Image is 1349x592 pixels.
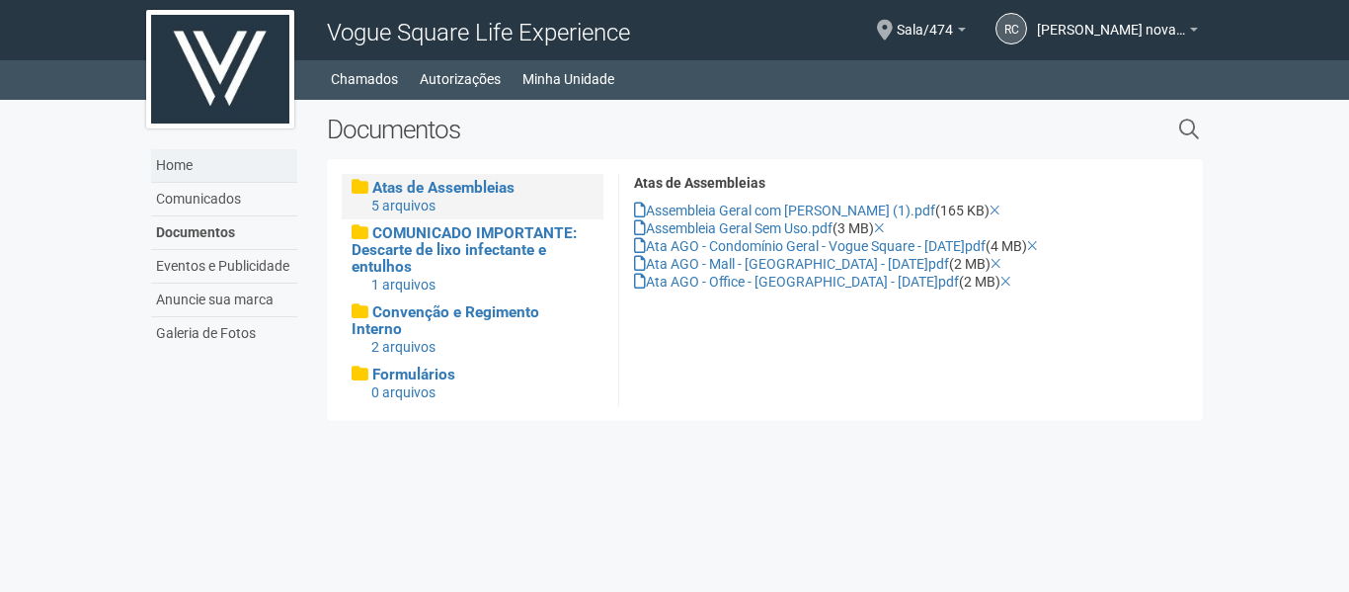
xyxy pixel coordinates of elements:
a: Ata AGO - Office - [GEOGRAPHIC_DATA] - [DATE]pdf [634,274,959,290]
h2: Documentos [327,115,976,144]
div: 2 arquivos [371,338,594,356]
a: [PERSON_NAME] novaes [1037,25,1198,41]
div: (3 MB) [634,219,1188,237]
a: Anuncie sua marca [151,284,297,317]
div: 5 arquivos [371,197,594,214]
a: Eventos e Publicidade [151,250,297,284]
a: Convenção e Regimento Interno 2 arquivos [352,303,594,356]
a: Chamados [331,65,398,93]
div: 1 arquivos [371,276,594,294]
a: Excluir [990,203,1000,218]
span: COMUNICADO IMPORTANTE: Descarte de lixo infectante e entulhos [352,224,577,276]
a: Autorizações [420,65,501,93]
a: rc [995,13,1027,44]
a: Excluir [991,256,1001,272]
a: Documentos [151,216,297,250]
a: Home [151,149,297,183]
span: renato coutinho novaes [1037,3,1185,38]
span: Vogue Square Life Experience [327,19,630,46]
a: Comunicados [151,183,297,216]
div: (165 KB) [634,202,1188,219]
div: (2 MB) [634,255,1188,273]
div: (2 MB) [634,273,1188,291]
div: (4 MB) [634,237,1188,255]
a: Excluir [1027,238,1038,254]
span: Formulários [372,366,455,383]
a: Excluir [874,220,885,236]
a: Excluir [1000,274,1011,290]
a: Assembleia Geral com [PERSON_NAME] (1).pdf [634,203,935,218]
a: Galeria de Fotos [151,317,297,350]
a: COMUNICADO IMPORTANTE: Descarte de lixo infectante e entulhos 1 arquivos [352,224,594,294]
a: Ata AGO - Mall - [GEOGRAPHIC_DATA] - [DATE]pdf [634,256,949,272]
strong: Atas de Assembleias [634,175,765,191]
span: Atas de Assembleias [372,179,515,197]
a: Formulários 0 arquivos [352,366,594,401]
span: Convenção e Regimento Interno [352,303,539,338]
span: Sala/474 [897,3,953,38]
a: Sala/474 [897,25,966,41]
img: logo.jpg [146,10,294,128]
a: Minha Unidade [522,65,614,93]
a: Ata AGO - Condomínio Geral - Vogue Square - [DATE]pdf [634,238,986,254]
a: Assembleia Geral Sem Uso.pdf [634,220,833,236]
a: Atas de Assembleias 5 arquivos [352,179,594,214]
div: 0 arquivos [371,383,594,401]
